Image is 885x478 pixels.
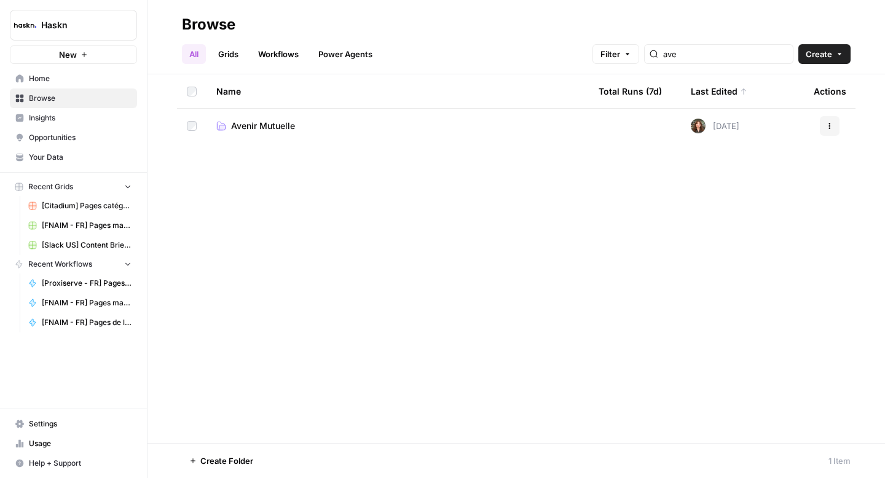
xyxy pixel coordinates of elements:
button: Create Folder [182,451,261,471]
span: [Citadium] Pages catégorie [42,200,132,211]
span: Recent Workflows [28,259,92,270]
a: Opportunities [10,128,137,147]
span: Create Folder [200,455,253,467]
div: 1 Item [828,455,851,467]
a: [Slack US] Content Brief & Content Generation - Creation [23,235,137,255]
a: Insights [10,108,137,128]
span: Haskn [41,19,116,31]
div: [DATE] [691,119,739,133]
span: [Slack US] Content Brief & Content Generation - Creation [42,240,132,251]
span: [FNAIM - FR] Pages maison à vendre + ville - 150-300 mots Grid [42,220,132,231]
img: wbc4lf7e8no3nva14b2bd9f41fnh [691,119,706,133]
span: Avenir Mutuelle [231,120,295,132]
span: Usage [29,438,132,449]
span: [FNAIM - FR] Pages maison à vendre + ville - titre H2 [42,297,132,308]
button: Workspace: Haskn [10,10,137,41]
button: Help + Support [10,453,137,473]
a: [FNAIM - FR] Pages maison à vendre + ville - titre H2 [23,293,137,313]
span: Recent Grids [28,181,73,192]
a: Home [10,69,137,88]
img: Haskn Logo [14,14,36,36]
a: Your Data [10,147,137,167]
a: [Proxiserve - FR] Pages catégories - 800 mots sans FAQ [23,273,137,293]
div: Name [216,74,579,108]
span: Browse [29,93,132,104]
a: [FNAIM - FR] Pages de liste de résultats d'annonces [23,313,137,332]
span: Help + Support [29,458,132,469]
div: Actions [814,74,846,108]
button: Create [798,44,851,64]
a: Grids [211,44,246,64]
span: Create [806,48,832,60]
span: Your Data [29,152,132,163]
a: Avenir Mutuelle [216,120,579,132]
a: Browse [10,88,137,108]
a: Settings [10,414,137,434]
span: [Proxiserve - FR] Pages catégories - 800 mots sans FAQ [42,278,132,289]
a: [FNAIM - FR] Pages maison à vendre + ville - 150-300 mots Grid [23,216,137,235]
input: Search [663,48,788,60]
button: New [10,45,137,64]
span: Home [29,73,132,84]
a: Workflows [251,44,306,64]
div: Last Edited [691,74,747,108]
span: New [59,49,77,61]
button: Recent Grids [10,178,137,196]
span: Opportunities [29,132,132,143]
a: All [182,44,206,64]
span: Settings [29,418,132,429]
span: [FNAIM - FR] Pages de liste de résultats d'annonces [42,317,132,328]
button: Recent Workflows [10,255,137,273]
button: Filter [592,44,639,64]
a: Usage [10,434,137,453]
a: [Citadium] Pages catégorie [23,196,137,216]
a: Power Agents [311,44,380,64]
span: Insights [29,112,132,123]
span: Filter [600,48,620,60]
div: Total Runs (7d) [599,74,662,108]
div: Browse [182,15,235,34]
